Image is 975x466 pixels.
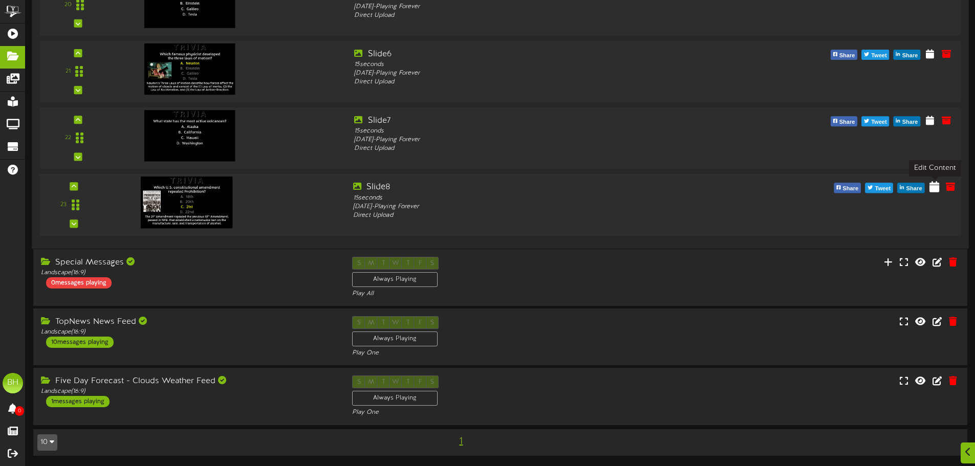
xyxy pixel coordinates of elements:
div: 21 [66,67,71,76]
span: Share [837,50,857,61]
div: 15 seconds [354,127,723,136]
span: 1 [457,436,465,447]
img: fed02e60-f055-4c16-a653-984117cb9d08.png [141,176,233,228]
div: Play One [352,408,648,417]
div: Play All [352,290,648,298]
button: Share [897,183,924,193]
div: Direct Upload [354,78,723,86]
button: Share [831,116,858,126]
span: Share [900,117,920,128]
button: Share [834,183,861,193]
div: Landscape ( 16:9 ) [41,269,337,277]
span: Tweet [873,183,893,194]
button: Share [894,50,921,60]
div: 15 seconds [354,60,723,69]
img: 43a9ee7c-f8a3-458c-a475-920b79cdb2f9.png [144,43,235,95]
div: Slide7 [354,115,723,127]
div: Always Playing [352,391,438,406]
div: [DATE] - Playing Forever [354,136,723,144]
div: 20 [64,1,72,9]
button: Share [894,116,921,126]
div: 1 messages playing [46,396,110,407]
button: Tweet [861,116,889,126]
div: 23 [60,201,67,209]
div: [DATE] - Playing Forever [354,69,723,78]
div: Always Playing [352,272,438,287]
div: [DATE] - Playing Forever [354,2,723,11]
span: Share [837,117,857,128]
div: Five Day Forecast - Clouds Weather Feed [41,375,337,387]
span: Share [900,50,920,61]
button: Tweet [865,183,893,193]
div: Direct Upload [353,211,725,220]
img: fa3d6b16-a968-4bec-a6f1-7e2461fe2306.png [144,110,235,161]
div: Direct Upload [354,144,723,153]
span: Tweet [869,50,889,61]
div: BH [3,373,23,393]
div: Slide6 [354,49,723,60]
div: TopNews News Feed [41,316,337,328]
div: Play One [352,349,648,358]
div: 0 messages playing [46,277,112,289]
div: Direct Upload [354,11,723,19]
div: Always Playing [352,331,438,346]
div: Special Messages [41,257,337,269]
div: Landscape ( 16:9 ) [41,328,337,337]
span: 0 [15,406,24,416]
span: Tweet [869,117,889,128]
div: 15 seconds [353,193,725,202]
div: 22 [65,134,71,142]
button: Tweet [861,50,889,60]
div: [DATE] - Playing Forever [353,202,725,211]
div: Landscape ( 16:9 ) [41,387,337,396]
button: 10 [37,434,57,451]
span: Share [904,183,924,194]
span: Share [840,183,860,194]
div: 10 messages playing [46,337,114,348]
button: Share [831,50,858,60]
div: Slide8 [353,182,725,193]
